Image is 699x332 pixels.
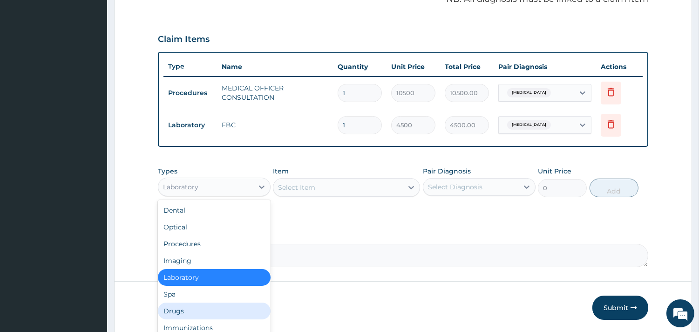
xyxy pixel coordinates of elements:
td: Laboratory [163,117,217,134]
div: Select Diagnosis [428,182,482,192]
label: Comment [158,231,648,239]
div: Laboratory [163,182,198,192]
label: Unit Price [538,166,571,176]
th: Quantity [333,57,387,76]
button: Add [590,179,638,197]
div: Laboratory [158,269,271,286]
th: Actions [596,57,643,76]
span: [MEDICAL_DATA] [507,120,551,130]
div: Imaging [158,252,271,269]
th: Total Price [440,57,494,76]
div: Spa [158,286,271,303]
label: Pair Diagnosis [423,166,471,176]
div: Chat with us now [48,52,156,64]
span: [MEDICAL_DATA] [507,88,551,97]
td: FBC [217,116,333,134]
label: Types [158,167,177,175]
label: Item [273,166,289,176]
div: Procedures [158,235,271,252]
h3: Claim Items [158,35,210,45]
div: Minimize live chat window [153,5,175,27]
textarea: Type your message and hit 'Enter' [5,228,177,260]
div: Optical [158,219,271,235]
td: Procedures [163,84,217,102]
div: Dental [158,202,271,219]
td: MEDICAL OFFICER CONSULTATION [217,79,333,107]
span: We're online! [54,104,129,198]
th: Unit Price [387,57,440,76]
div: Drugs [158,303,271,319]
th: Pair Diagnosis [494,57,596,76]
th: Type [163,58,217,75]
button: Submit [592,296,648,320]
div: Select Item [278,183,315,192]
th: Name [217,57,333,76]
img: d_794563401_company_1708531726252_794563401 [17,47,38,70]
